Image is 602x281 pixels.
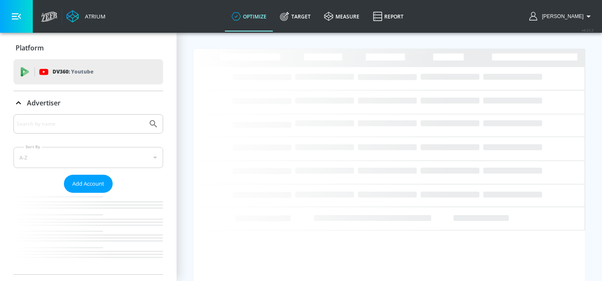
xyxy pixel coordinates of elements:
[366,1,410,32] a: Report
[16,43,44,53] p: Platform
[13,193,163,274] nav: list of Advertiser
[13,36,163,60] div: Platform
[225,1,273,32] a: optimize
[71,67,93,76] p: Youtube
[13,147,163,168] div: A-Z
[66,10,106,23] a: Atrium
[82,13,106,20] div: Atrium
[13,114,163,274] div: Advertiser
[13,91,163,115] div: Advertiser
[53,67,93,76] p: DV360:
[64,175,113,193] button: Add Account
[13,59,163,84] div: DV360: Youtube
[317,1,366,32] a: measure
[72,179,104,189] span: Add Account
[17,118,144,129] input: Search by name
[273,1,317,32] a: Target
[582,28,594,32] span: v 4.22.2
[529,11,594,21] button: [PERSON_NAME]
[539,13,584,19] span: login as: sharon.kwong@zefr.com
[24,144,42,150] label: Sort By
[27,98,61,108] p: Advertiser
